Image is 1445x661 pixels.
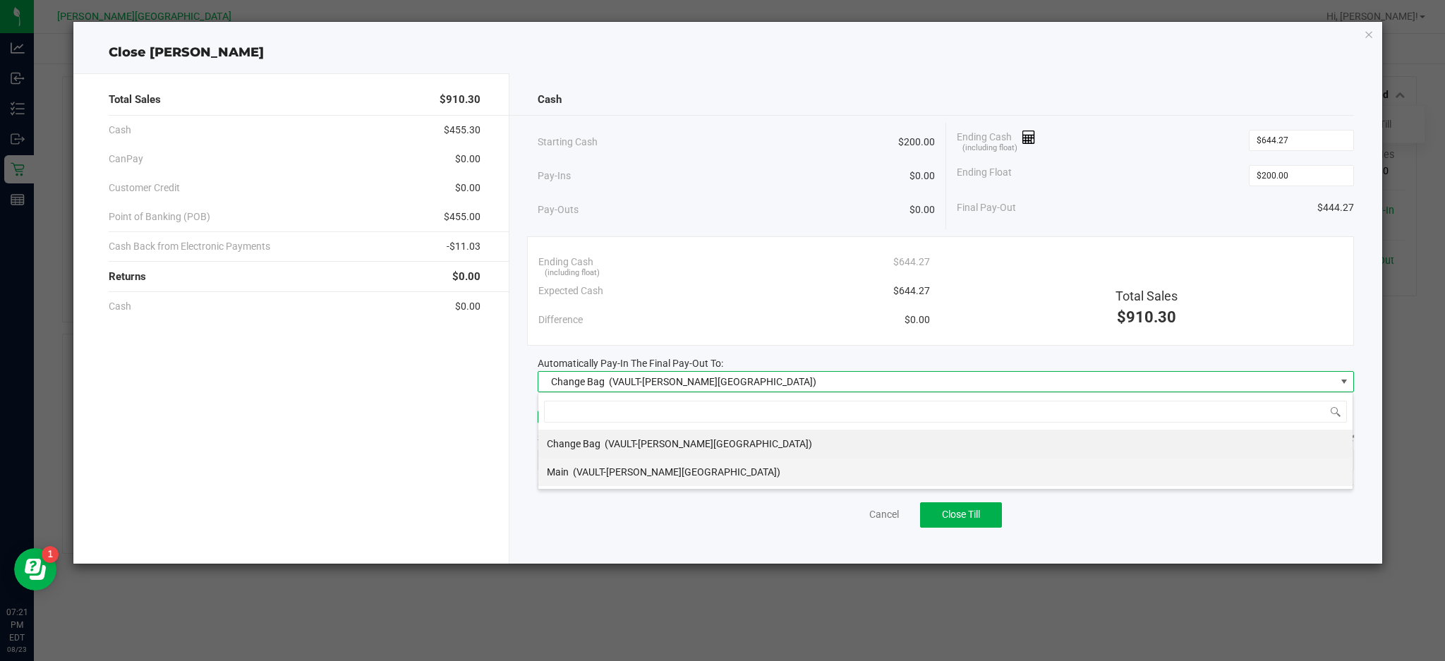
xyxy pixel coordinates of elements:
span: Point of Banking (POB) [109,210,210,224]
span: Change Bag [551,376,605,387]
span: Main [547,466,569,478]
span: $444.27 [1317,200,1354,215]
span: Customer Credit [109,181,180,195]
span: $910.30 [1117,308,1176,326]
span: CanPay [109,152,143,166]
span: Final Pay-Out [957,200,1016,215]
span: $455.00 [444,210,480,224]
span: Ending Cash [538,255,593,269]
span: Cash Back from Electronic Payments [109,239,270,254]
span: (VAULT-[PERSON_NAME][GEOGRAPHIC_DATA]) [605,438,812,449]
span: $910.30 [440,92,480,108]
span: Cash [538,92,562,108]
span: $455.30 [444,123,480,138]
span: (including float) [962,142,1017,154]
a: Cancel [869,507,899,522]
span: $0.00 [455,152,480,166]
span: $200.00 [898,135,935,150]
span: $644.27 [893,284,930,298]
span: Starting Cash [538,135,598,150]
span: Close Till [942,509,980,520]
span: $0.00 [455,299,480,314]
span: Ending Cash [957,130,1036,151]
iframe: Resource center [14,548,56,590]
span: QZ Status: [1259,433,1354,444]
span: -$11.03 [447,239,480,254]
span: Difference [538,313,583,327]
span: Change Bag [547,438,600,449]
span: $0.00 [455,181,480,195]
span: Total Sales [109,92,161,108]
span: Pay-Ins [538,169,571,183]
span: Automatically Pay-In The Final Pay-Out To: [538,358,723,369]
span: (including float) [545,267,600,279]
span: Pay-Outs [538,202,579,217]
span: Expected Cash [538,284,603,298]
div: Close [PERSON_NAME] [73,43,1382,62]
iframe: Resource center unread badge [42,546,59,563]
span: $0.00 [905,313,930,327]
span: $0.00 [452,269,480,285]
div: Returns [109,262,480,292]
button: Close Till [920,502,1002,528]
span: $644.27 [893,255,930,269]
span: $0.00 [909,202,935,217]
span: (VAULT-[PERSON_NAME][GEOGRAPHIC_DATA]) [609,376,816,387]
span: Total Sales [1116,289,1178,303]
span: Cash [109,123,131,138]
span: $0.00 [909,169,935,183]
span: Ending Float [957,165,1012,186]
span: Cash [109,299,131,314]
span: (VAULT-[PERSON_NAME][GEOGRAPHIC_DATA]) [573,466,780,478]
